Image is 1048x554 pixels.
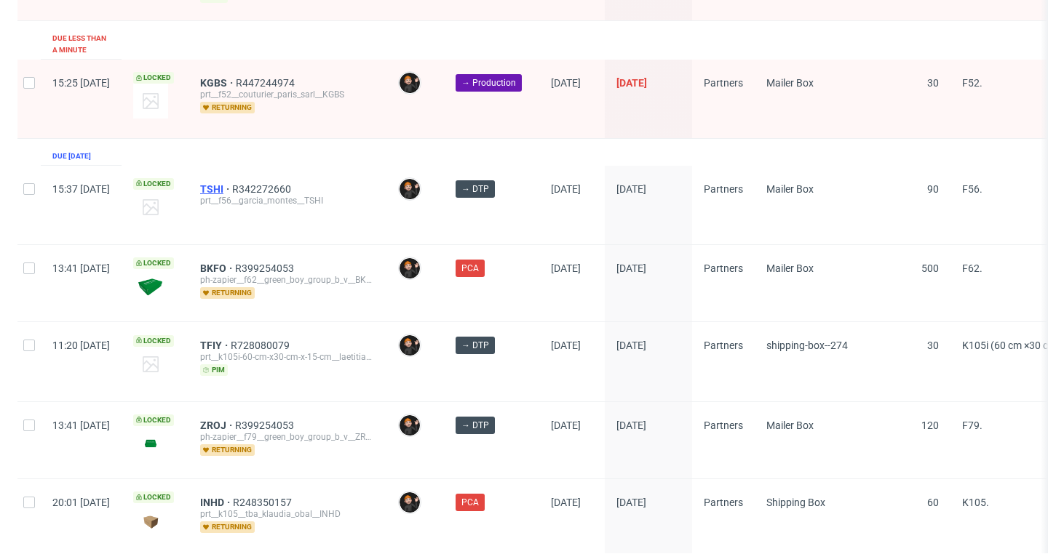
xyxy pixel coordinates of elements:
img: Dominik Grosicki [400,415,420,435]
span: Partners [704,419,743,431]
span: → DTP [461,182,489,196]
span: [DATE] [616,77,647,89]
span: 120 [921,419,939,431]
img: Dominik Grosicki [400,73,420,93]
span: 60 [927,497,939,508]
a: ZROJ [200,419,235,431]
div: prt__k105__tba_klaudia_obal__INHD [200,508,375,520]
span: 20:01 [DATE] [52,497,110,508]
a: R399254053 [235,419,297,431]
span: PCA [461,262,479,275]
div: prt__f52__couturier_paris_sarl__KGBS [200,89,375,100]
span: [DATE] [551,183,581,195]
a: TSHI [200,183,232,195]
img: Dominik Grosicki [400,179,420,199]
span: Mailer Box [766,77,814,89]
span: returning [200,444,255,456]
span: Mailer Box [766,262,814,274]
a: R248350157 [233,497,295,508]
img: Dominik Grosicki [400,335,420,356]
span: Locked [133,414,174,426]
span: [DATE] [551,497,581,508]
span: F62. [962,262,982,274]
div: ph-zapier__f62__green_boy_group_b_v__BKFO [200,274,375,286]
span: Shipping Box [766,497,825,508]
div: ph-zapier__f79__green_boy_group_b_v__ZROJ [200,431,375,443]
a: BKFO [200,262,235,274]
span: [DATE] [616,262,646,274]
div: Due less than a minute [52,33,110,56]
span: Locked [133,491,174,503]
span: Partners [704,77,743,89]
span: K105. [962,497,989,508]
span: 15:25 [DATE] [52,77,110,89]
span: 30 [927,340,939,351]
span: → Production [461,76,516,89]
span: 30 [927,77,939,89]
span: Partners [704,262,743,274]
span: [DATE] [551,262,581,274]
span: 13:41 [DATE] [52,262,110,274]
span: Locked [133,178,174,190]
span: → DTP [461,419,489,432]
span: Mailer Box [766,419,814,431]
span: [DATE] [616,183,646,195]
img: version_two_editor_data [133,277,168,297]
a: R728080079 [231,340,293,351]
span: returning [200,102,255,113]
span: [DATE] [551,419,581,431]
span: F52. [962,77,982,89]
span: 90 [927,183,939,195]
span: → DTP [461,339,489,352]
span: [DATE] [551,340,581,351]
div: prt__k105i-60-cm-x30-cm-x-15-cm__laetitia__TFIY [200,351,375,363]
span: F56. [962,183,982,195]
a: R399254053 [235,262,297,274]
span: PCA [461,496,479,509]
span: 11:20 [DATE] [52,340,110,351]
span: F79. [962,419,982,431]
span: Locked [133,257,174,269]
span: returning [200,521,255,533]
span: Mailer Box [766,183,814,195]
span: returning [200,287,255,299]
span: [DATE] [551,77,581,89]
a: R342272660 [232,183,294,195]
span: Partners [704,497,743,508]
span: [DATE] [616,497,646,508]
span: Partners [704,183,743,195]
a: R447244974 [236,77,298,89]
span: 15:37 [DATE] [52,183,110,195]
span: shipping-box--274 [766,340,848,351]
span: 500 [921,262,939,274]
span: Locked [133,72,174,84]
div: prt__f56__garcia_montes__TSHI [200,195,375,206]
img: Dominik Grosicki [400,492,420,513]
span: [DATE] [616,340,646,351]
span: pim [200,364,228,376]
img: version_two_editor_design.png [133,433,168,453]
a: TFIY [200,340,231,351]
img: data [133,511,168,531]
span: Partners [704,340,743,351]
span: 13:41 [DATE] [52,419,110,431]
span: [DATE] [616,419,646,431]
div: Due [DATE] [52,150,91,162]
a: INHD [200,497,233,508]
img: Dominik Grosicki [400,258,420,278]
a: KGBS [200,77,236,89]
span: Locked [133,335,174,347]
